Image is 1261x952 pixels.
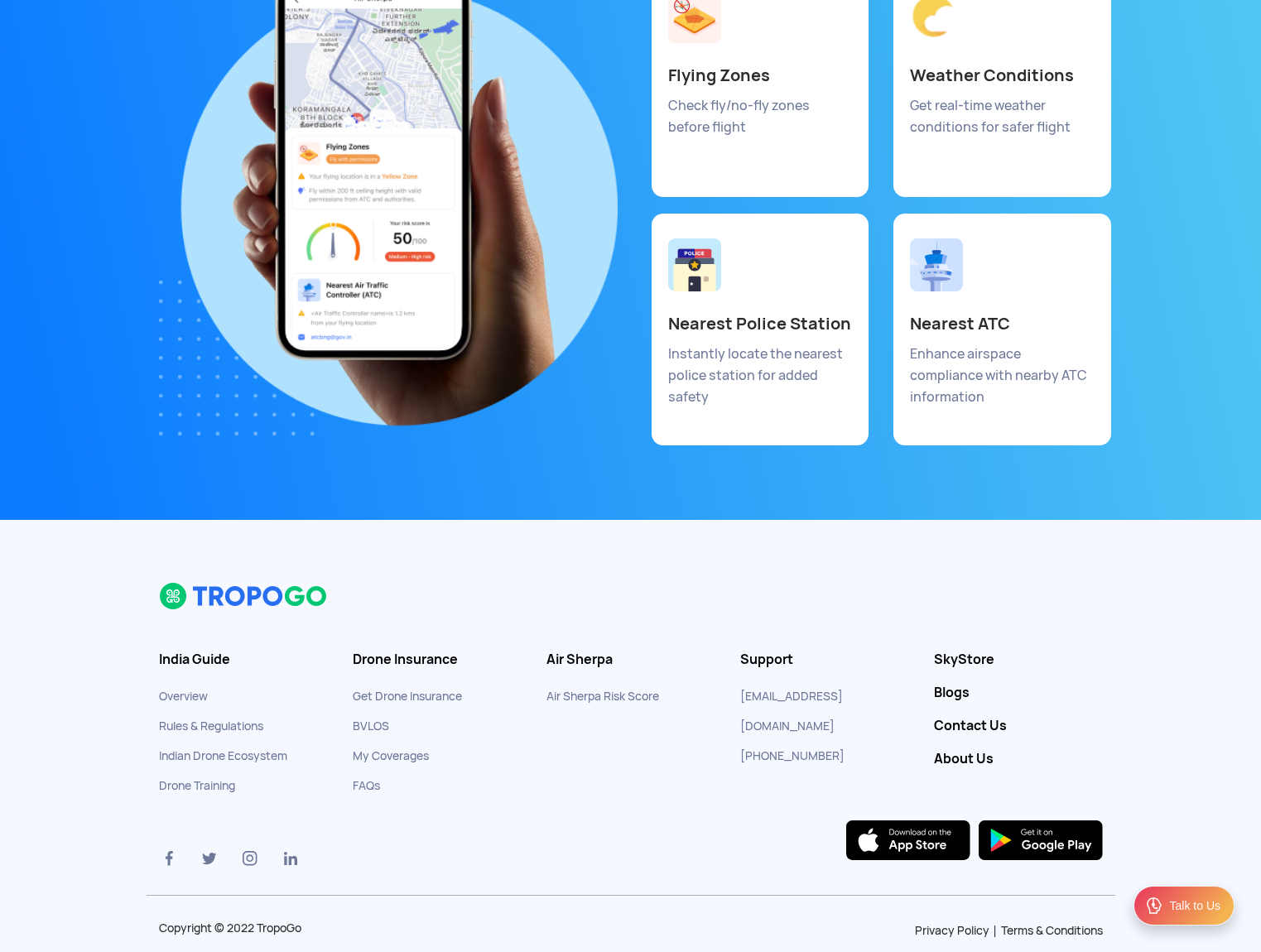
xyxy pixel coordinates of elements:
[159,922,377,934] p: Copyright © 2022 TropoGo
[159,719,263,733] a: Rules & Regulations
[910,64,1111,88] p: Weather Conditions
[668,344,850,408] p: Instantly locate the nearest police station for added safety
[159,651,328,668] h3: India Guide
[546,689,659,704] a: Air Sherpa Risk Score
[740,651,909,668] h3: Support
[353,748,429,763] a: My Coverages
[934,685,1103,701] a: Blogs
[979,820,1103,860] img: playstore
[740,689,843,733] a: [EMAIL_ADDRESS][DOMAIN_NAME]
[910,238,963,291] img: Nearest ATC
[240,849,260,868] img: instagram
[1001,923,1103,938] a: Terms & Conditions
[281,849,301,868] img: linkedin
[159,582,329,610] img: logo
[915,923,989,938] a: Privacy Policy
[159,778,235,793] a: Drone Training
[910,344,1092,408] p: Enhance airspace compliance with nearby ATC information
[159,748,287,763] a: Indian Drone Ecosystem
[668,95,850,138] p: Check fly/no-fly zones before flight
[668,238,721,291] img: Nearest Police Station
[353,689,462,704] a: Get Drone Insurance
[740,748,845,763] a: [PHONE_NUMBER]
[1144,896,1164,916] img: ic_Support.svg
[934,651,1103,668] a: SkyStore
[546,651,715,668] h3: Air Sherpa
[1170,897,1220,914] div: Talk to Us
[910,312,1111,336] p: Nearest ATC
[846,820,970,860] img: ios
[934,751,1103,767] a: About Us
[200,849,219,868] img: twitter
[353,778,380,793] a: FAQs
[159,849,179,868] img: facebook
[910,95,1092,138] p: Get real-time weather conditions for safer flight
[668,312,869,336] p: Nearest Police Station
[668,64,869,88] p: Flying Zones
[353,719,389,733] a: BVLOS
[353,651,522,668] h3: Drone Insurance
[159,689,208,704] a: Overview
[934,718,1103,734] a: Contact Us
